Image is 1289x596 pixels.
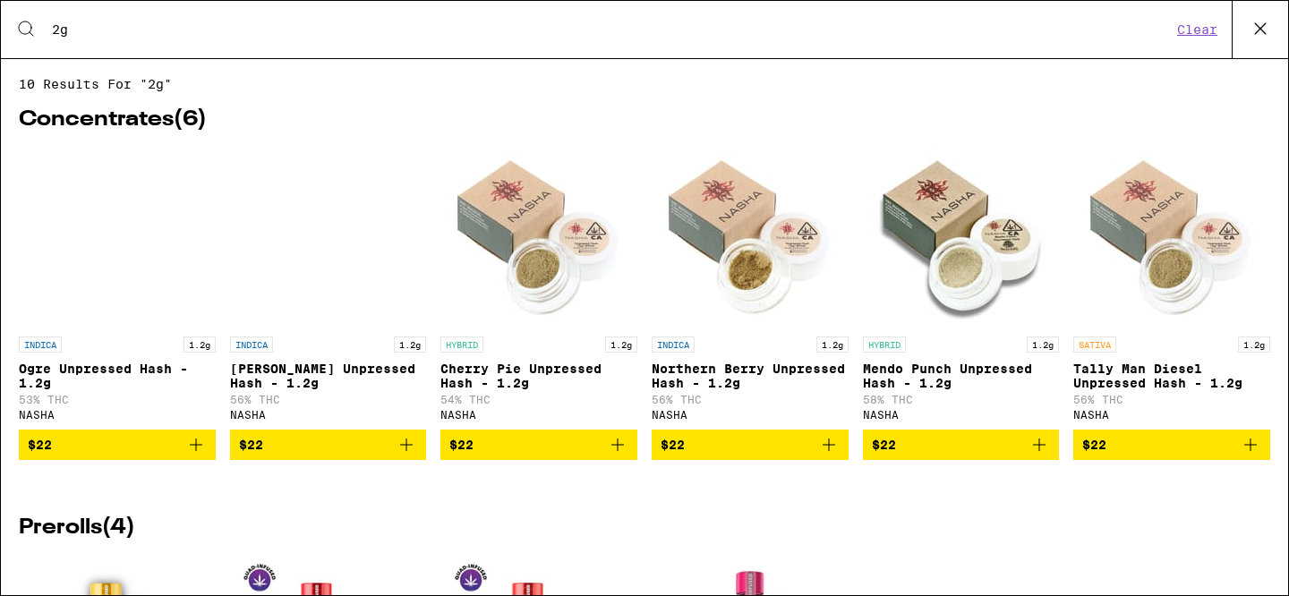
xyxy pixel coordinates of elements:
[19,394,216,405] p: 53% THC
[872,438,896,452] span: $22
[652,409,849,421] div: NASHA
[1073,394,1270,405] p: 56% THC
[230,394,427,405] p: 56% THC
[652,394,849,405] p: 56% THC
[19,336,62,353] p: INDICA
[449,438,474,452] span: $22
[1172,21,1223,38] button: Clear
[19,517,1270,539] h2: Prerolls ( 4 )
[11,13,129,27] span: Hi. Need any help?
[871,149,1050,328] img: NASHA - Mendo Punch Unpressed Hash - 1.2g
[863,336,906,353] p: HYBRID
[449,149,628,328] img: NASHA - Cherry Pie Unpressed Hash - 1.2g
[440,336,483,353] p: HYBRID
[1073,430,1270,460] button: Add to bag
[1238,336,1270,353] p: 1.2g
[1073,336,1116,353] p: SATIVA
[863,394,1060,405] p: 58% THC
[19,430,216,460] button: Add to bag
[394,336,426,353] p: 1.2g
[652,336,695,353] p: INDICA
[230,336,273,353] p: INDICA
[1082,438,1106,452] span: $22
[440,394,637,405] p: 54% THC
[863,430,1060,460] button: Add to bag
[661,438,685,452] span: $22
[230,430,427,460] button: Add to bag
[19,149,216,430] a: Open page for Ogre Unpressed Hash - 1.2g from NASHA
[652,430,849,460] button: Add to bag
[1073,409,1270,421] div: NASHA
[863,362,1060,390] p: Mendo Punch Unpressed Hash - 1.2g
[238,149,417,328] img: NASHA - Donny Burger Unpressed Hash - 1.2g
[19,109,1270,131] h2: Concentrates ( 6 )
[605,336,637,353] p: 1.2g
[28,149,207,328] img: NASHA - Ogre Unpressed Hash - 1.2g
[652,362,849,390] p: Northern Berry Unpressed Hash - 1.2g
[230,362,427,390] p: [PERSON_NAME] Unpressed Hash - 1.2g
[184,336,216,353] p: 1.2g
[661,149,840,328] img: NASHA - Northern Berry Unpressed Hash - 1.2g
[440,409,637,421] div: NASHA
[239,438,263,452] span: $22
[19,362,216,390] p: Ogre Unpressed Hash - 1.2g
[19,77,1270,91] span: 10 results for "2g"
[1073,149,1270,430] a: Open page for Tally Man Diesel Unpressed Hash - 1.2g from NASHA
[440,149,637,430] a: Open page for Cherry Pie Unpressed Hash - 1.2g from NASHA
[1073,362,1270,390] p: Tally Man Diesel Unpressed Hash - 1.2g
[863,409,1060,421] div: NASHA
[28,438,52,452] span: $22
[440,362,637,390] p: Cherry Pie Unpressed Hash - 1.2g
[230,409,427,421] div: NASHA
[19,409,216,421] div: NASHA
[816,336,849,353] p: 1.2g
[440,430,637,460] button: Add to bag
[1,1,977,130] button: Redirect to URL
[863,149,1060,430] a: Open page for Mendo Punch Unpressed Hash - 1.2g from NASHA
[230,149,427,430] a: Open page for Donny Burger Unpressed Hash - 1.2g from NASHA
[1027,336,1059,353] p: 1.2g
[51,21,1172,38] input: Search for products & categories
[1082,149,1261,328] img: NASHA - Tally Man Diesel Unpressed Hash - 1.2g
[652,149,849,430] a: Open page for Northern Berry Unpressed Hash - 1.2g from NASHA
